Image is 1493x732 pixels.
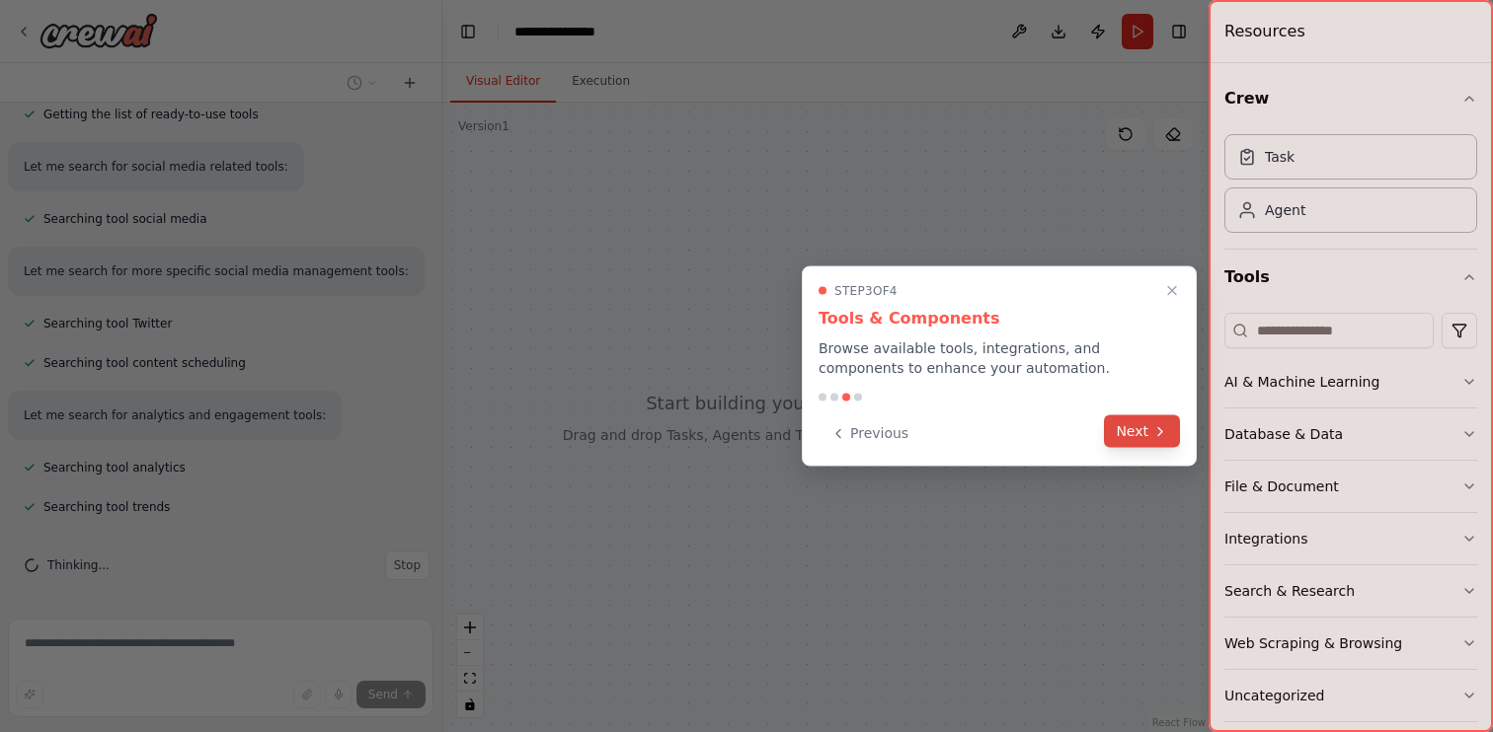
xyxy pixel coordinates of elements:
[819,338,1180,378] p: Browse available tools, integrations, and components to enhance your automation.
[819,307,1180,330] h3: Tools & Components
[1104,415,1180,448] button: Next
[1160,279,1184,303] button: Close walkthrough
[834,283,898,299] span: Step 3 of 4
[819,417,920,450] button: Previous
[454,18,482,45] button: Hide left sidebar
